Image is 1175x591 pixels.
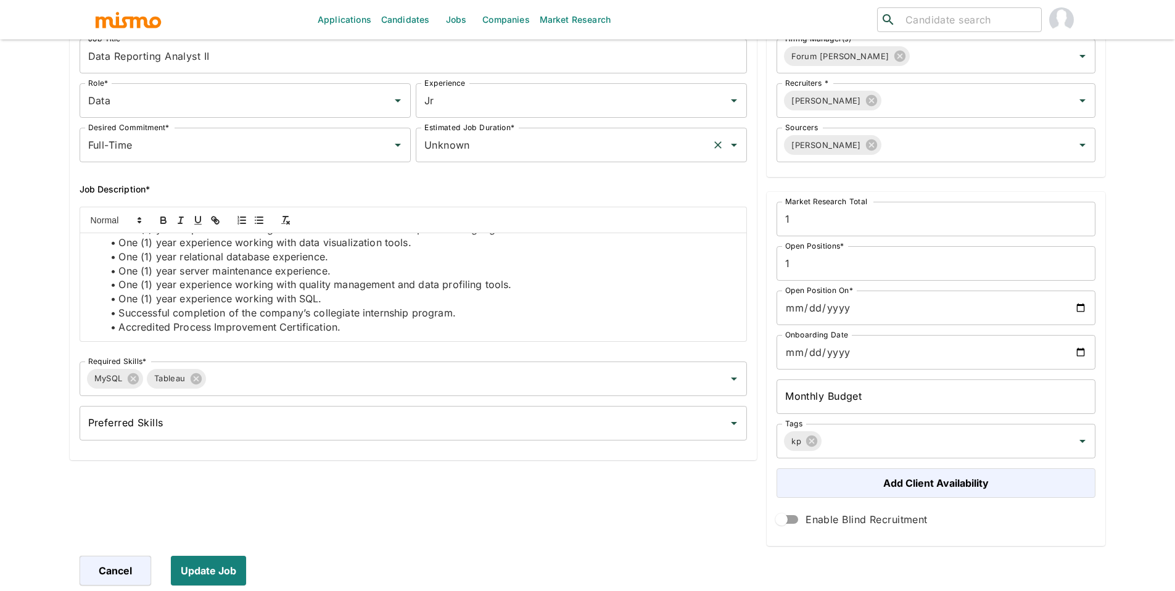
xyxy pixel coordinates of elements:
button: Open [1074,136,1091,154]
button: Clear [709,136,727,154]
button: Open [389,92,406,109]
span: kp [784,434,809,448]
button: Cancel [80,556,151,585]
span: MySQL [87,371,130,386]
div: Tableau [147,369,206,389]
button: Open [389,136,406,154]
span: [PERSON_NAME] [784,94,868,108]
label: Required Skills* [88,356,147,366]
div: MySQL [87,369,143,389]
div: [PERSON_NAME] [784,91,881,110]
label: Estimated Job Duration* [424,122,514,133]
img: Paola Pacheco [1049,7,1074,32]
button: Update Job [171,556,246,585]
span: Accredited Process Improvement Certification. [118,321,340,333]
span: Forum [PERSON_NAME] [784,49,896,64]
label: Experience [424,78,465,88]
button: Open [1074,432,1091,450]
button: Open [725,370,743,387]
span: One (1) year server maintenance experience. [118,265,330,277]
h6: Job Description* [80,182,748,197]
span: One (1) year experience working with data extraction and manipulation language. [118,223,504,235]
span: One (1) year experience working with SQL. [118,292,321,305]
div: kp [784,431,822,451]
button: Open [725,136,743,154]
button: Open [725,415,743,432]
span: One (1) year relational database experience. [118,250,328,263]
div: Forum [PERSON_NAME] [784,46,909,66]
label: Market Research Total [785,196,867,207]
button: Open [1074,48,1091,65]
label: Open Positions* [785,241,844,251]
input: Candidate search [901,11,1036,28]
div: [PERSON_NAME] [784,135,881,155]
label: Recruiters * [785,78,828,88]
label: Desired Commitment* [88,122,170,133]
label: Sourcers [785,122,818,133]
button: Add Client Availability [777,468,1095,498]
label: Open Position On* [785,285,853,295]
button: Open [725,92,743,109]
label: Onboarding Date [785,329,848,340]
span: One (1) year experience working with data visualization tools. [118,236,411,249]
button: Open [1074,92,1091,109]
span: [PERSON_NAME] [784,138,868,152]
span: Tableau [147,371,193,386]
img: logo [94,10,162,29]
label: Role* [88,78,108,88]
span: Enable Blind Recruitment [806,511,928,528]
label: Tags [785,418,802,429]
span: One (1) year experience working with quality management and data profiling tools. [118,278,511,291]
span: Successful completion of the company’s collegiate internship program. [118,307,455,319]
